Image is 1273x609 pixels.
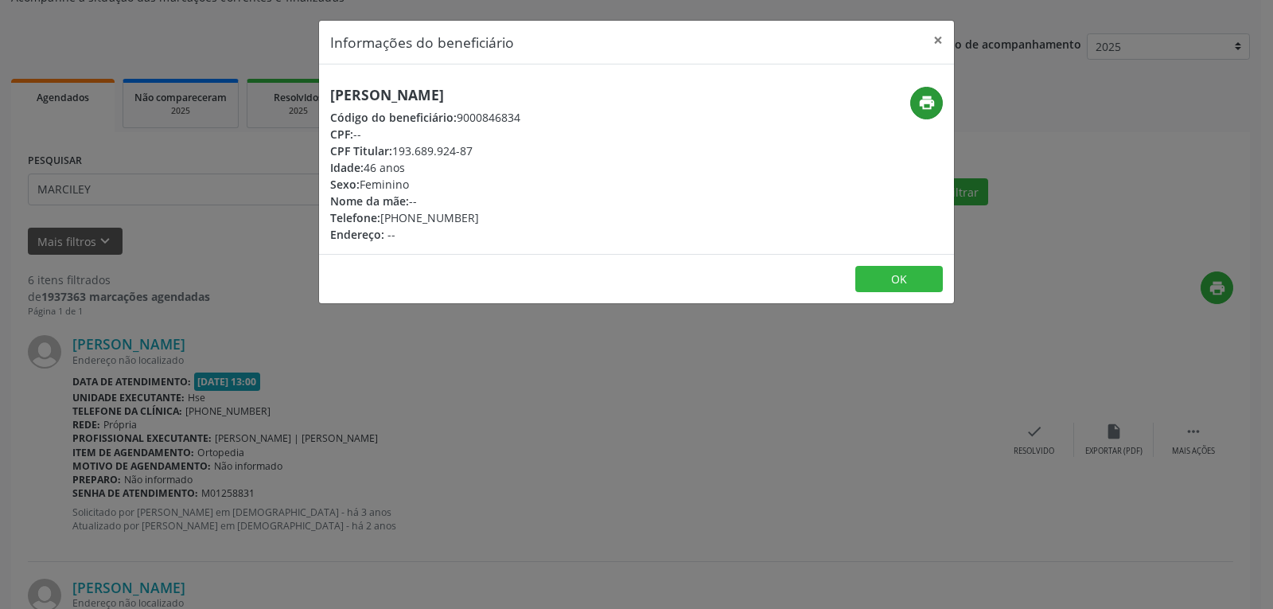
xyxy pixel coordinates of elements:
[330,227,384,242] span: Endereço:
[330,87,520,103] h5: [PERSON_NAME]
[855,266,943,293] button: OK
[330,210,380,225] span: Telefone:
[330,32,514,53] h5: Informações do beneficiário
[922,21,954,60] button: Close
[330,193,520,209] div: --
[330,159,520,176] div: 46 anos
[387,227,395,242] span: --
[330,193,409,209] span: Nome da mãe:
[330,109,520,126] div: 9000846834
[330,209,520,226] div: [PHONE_NUMBER]
[330,126,520,142] div: --
[330,160,364,175] span: Idade:
[330,127,353,142] span: CPF:
[330,143,392,158] span: CPF Titular:
[330,110,457,125] span: Código do beneficiário:
[330,176,520,193] div: Feminino
[330,142,520,159] div: 193.689.924-87
[918,94,936,111] i: print
[910,87,943,119] button: print
[330,177,360,192] span: Sexo:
